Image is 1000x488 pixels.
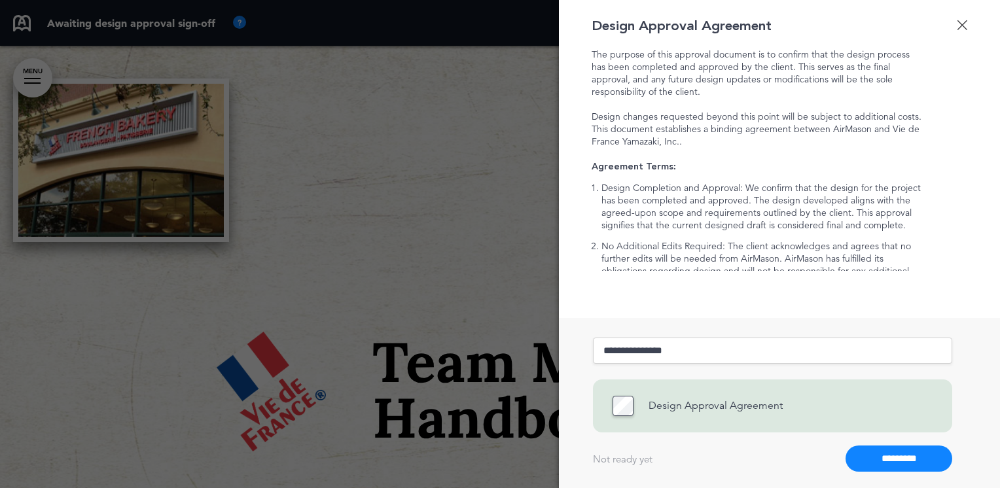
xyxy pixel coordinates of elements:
[957,20,967,30] div: Done
[593,453,652,465] div: Not ready yet
[592,160,921,173] p: Agreement Terms:
[592,48,921,148] p: The purpose of this approval document is to confirm that the design process has been completed an...
[649,400,783,412] span: Design Approval Agreement
[592,16,921,35] div: Design Approval Agreement
[601,182,921,232] li: Design Completion and Approval: We confirm that the design for the project has been completed and...
[601,240,921,290] li: No Additional Edits Required: The client acknowledges and agrees that no further edits will be ne...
